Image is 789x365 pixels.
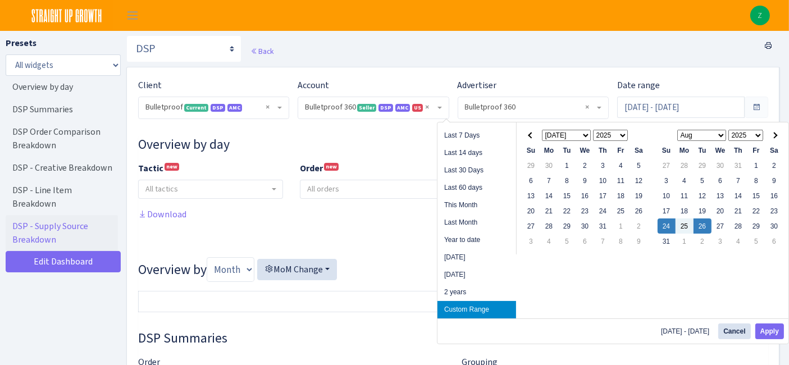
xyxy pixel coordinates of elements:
[729,173,747,188] td: 7
[437,179,516,197] li: Last 60 days
[558,188,576,203] td: 15
[437,231,516,249] li: Year to date
[594,173,612,188] td: 10
[522,158,540,173] td: 29
[576,218,594,234] td: 30
[305,102,435,113] span: Bulletproof 360 <span class="badge badge-success">Seller</span><span class="badge badge-primary">...
[426,102,430,113] span: Remove all items
[437,197,516,214] li: This Month
[630,218,648,234] td: 2
[755,323,784,339] button: Apply
[257,259,337,280] button: MoM Change
[6,157,118,179] a: DSP - Creative Breakdown
[6,76,118,98] a: Overview by day
[522,203,540,218] td: 20
[576,173,594,188] td: 9
[747,218,765,234] td: 29
[437,214,516,231] li: Last Month
[630,143,648,158] th: Sa
[250,46,273,56] a: Back
[6,36,37,50] label: Presets
[576,203,594,218] td: 23
[540,188,558,203] td: 14
[437,127,516,144] li: Last 7 Days
[138,208,186,220] a: Download
[118,6,147,25] button: Toggle navigation
[630,188,648,203] td: 19
[298,97,448,118] span: Bulletproof 360 <span class="badge badge-success">Seller</span><span class="badge badge-primary">...
[184,104,208,112] span: Current
[594,188,612,203] td: 17
[138,162,163,174] b: Tactic
[6,121,118,157] a: DSP Order Comparison Breakdown
[747,234,765,249] td: 5
[712,234,729,249] td: 3
[729,234,747,249] td: 4
[558,234,576,249] td: 5
[676,218,694,234] td: 25
[630,173,648,188] td: 12
[594,218,612,234] td: 31
[266,102,270,113] span: Remove all items
[676,203,694,218] td: 18
[750,6,770,25] img: Zach Belous
[612,203,630,218] td: 25
[594,158,612,173] td: 3
[676,234,694,249] td: 1
[540,234,558,249] td: 4
[138,79,162,92] label: Client
[612,188,630,203] td: 18
[594,203,612,218] td: 24
[558,143,576,158] th: Tu
[658,158,676,173] td: 27
[617,79,660,92] label: Date range
[540,158,558,173] td: 30
[558,218,576,234] td: 29
[765,188,783,203] td: 16
[658,143,676,158] th: Su
[747,188,765,203] td: 15
[139,97,289,118] span: Bulletproof <span class="badge badge-success">Current</span><span class="badge badge-primary">DSP...
[458,97,608,118] span: Bulletproof 360
[522,143,540,158] th: Su
[712,218,729,234] td: 27
[658,173,676,188] td: 3
[576,158,594,173] td: 2
[661,328,714,335] span: [DATE] - [DATE]
[765,173,783,188] td: 9
[712,203,729,218] td: 20
[522,234,540,249] td: 3
[630,234,648,249] td: 9
[612,173,630,188] td: 11
[6,215,118,251] a: DSP - Supply Source Breakdown
[612,218,630,234] td: 1
[658,234,676,249] td: 31
[437,266,516,284] li: [DATE]
[540,143,558,158] th: Mo
[437,144,516,162] li: Last 14 days
[694,158,712,173] td: 29
[437,162,516,179] li: Last 30 Days
[6,179,118,215] a: DSP - Line Item Breakdown
[630,158,648,173] td: 5
[437,249,516,266] li: [DATE]
[747,158,765,173] td: 1
[576,234,594,249] td: 6
[165,163,179,171] sup: new
[676,188,694,203] td: 11
[712,158,729,173] td: 30
[694,173,712,188] td: 5
[658,188,676,203] td: 10
[298,79,329,92] label: Account
[300,162,323,174] b: Order
[465,102,595,113] span: Bulletproof 360
[729,143,747,158] th: Th
[458,79,497,92] label: Advertiser
[138,136,768,153] h3: Widget #10
[540,173,558,188] td: 7
[357,104,376,112] span: Seller
[227,104,242,112] span: AMC
[378,104,393,112] span: DSP
[694,218,712,234] td: 26
[694,234,712,249] td: 2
